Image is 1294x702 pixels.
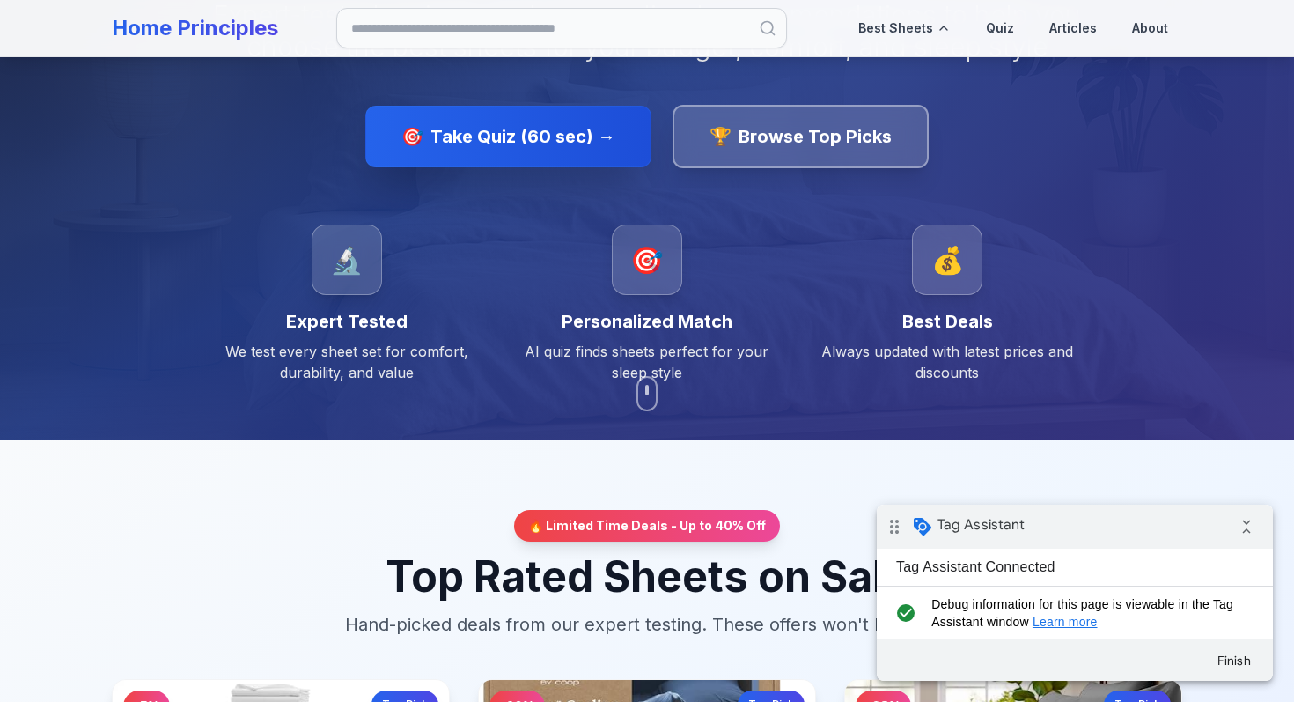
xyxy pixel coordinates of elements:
span: 🔬 [330,244,363,276]
span: 🎯 [401,124,423,149]
a: Learn more [156,110,221,124]
a: Quiz [972,7,1028,49]
div: 🔥 Limited Time Deals - Up to 40% Off [514,510,780,542]
h2: Top Rated Sheets on Sale [112,556,1182,598]
span: 🎯 [630,244,663,276]
a: About [1118,7,1182,49]
h3: Expert Tested [210,309,482,334]
span: 🏆 [709,124,732,149]
p: We test every sheet set for comfort, durability, and value [210,341,482,383]
div: Best Sheets [844,7,965,49]
p: AI quiz finds sheets perfect for your sleep style [511,341,783,383]
span: Tag Assistant [61,11,148,29]
p: Hand-picked deals from our expert testing. These offers won't last long! [309,612,985,637]
a: 🏆Browse Top Picks [673,105,929,168]
a: Articles [1035,7,1111,49]
h3: Best Deals [812,309,1084,334]
button: Finish [326,140,389,172]
i: Collapse debug badge [352,4,387,40]
span: 💰 [931,244,964,276]
span: Debug information for this page is viewable in the Tag Assistant window [55,91,367,126]
a: 🎯Take Quiz (60 sec) → [365,106,651,167]
i: check_circle [14,91,43,126]
h3: Personalized Match [511,309,783,334]
p: Always updated with latest prices and discounts [812,341,1084,383]
a: Home Principles [112,15,278,41]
